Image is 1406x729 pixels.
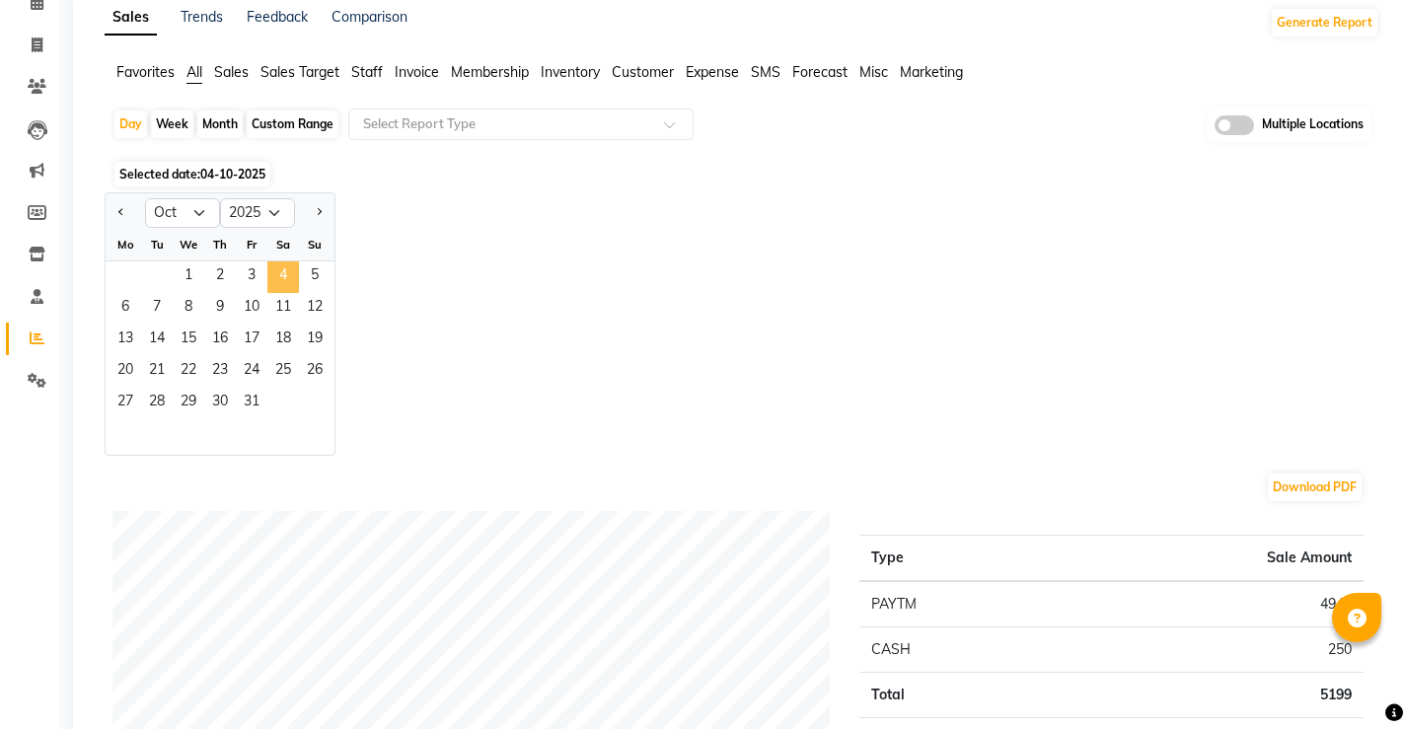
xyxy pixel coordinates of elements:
span: 13 [110,325,141,356]
div: Month [197,110,243,138]
span: 6 [110,293,141,325]
a: Trends [181,8,223,26]
td: PAYTM [859,581,1056,627]
span: 27 [110,388,141,419]
span: 15 [173,325,204,356]
div: Day [114,110,147,138]
span: Inventory [541,63,600,81]
td: Total [859,672,1056,717]
span: SMS [751,63,780,81]
select: Select month [145,198,220,228]
div: Saturday, October 25, 2025 [267,356,299,388]
div: Tuesday, October 21, 2025 [141,356,173,388]
span: 12 [299,293,331,325]
span: 26 [299,356,331,388]
div: Monday, October 27, 2025 [110,388,141,419]
button: Previous month [113,197,129,229]
span: Staff [351,63,383,81]
td: 5199 [1056,672,1364,717]
div: Friday, October 31, 2025 [236,388,267,419]
div: Thursday, October 30, 2025 [204,388,236,419]
div: Tuesday, October 7, 2025 [141,293,173,325]
span: 4 [267,261,299,293]
td: 250 [1056,626,1364,672]
span: 22 [173,356,204,388]
div: Wednesday, October 22, 2025 [173,356,204,388]
span: 29 [173,388,204,419]
button: Download PDF [1268,474,1362,501]
span: 1 [173,261,204,293]
span: All [186,63,202,81]
div: Week [151,110,193,138]
div: We [173,229,204,260]
div: Thursday, October 9, 2025 [204,293,236,325]
div: Thursday, October 2, 2025 [204,261,236,293]
div: Thursday, October 16, 2025 [204,325,236,356]
span: 24 [236,356,267,388]
span: 16 [204,325,236,356]
div: Sunday, October 12, 2025 [299,293,331,325]
th: Sale Amount [1056,535,1364,581]
td: 4949 [1056,581,1364,627]
span: 10 [236,293,267,325]
div: Friday, October 10, 2025 [236,293,267,325]
span: Selected date: [114,162,270,186]
div: Thursday, October 23, 2025 [204,356,236,388]
td: CASH [859,626,1056,672]
div: Su [299,229,331,260]
span: 18 [267,325,299,356]
span: Marketing [900,63,963,81]
div: Sa [267,229,299,260]
div: Sunday, October 5, 2025 [299,261,331,293]
div: Wednesday, October 8, 2025 [173,293,204,325]
span: Sales Target [260,63,339,81]
div: Saturday, October 11, 2025 [267,293,299,325]
span: Forecast [792,63,848,81]
span: Membership [451,63,529,81]
span: 11 [267,293,299,325]
div: Th [204,229,236,260]
span: Misc [859,63,888,81]
span: 14 [141,325,173,356]
span: 19 [299,325,331,356]
span: 8 [173,293,204,325]
div: Tu [141,229,173,260]
div: Wednesday, October 15, 2025 [173,325,204,356]
span: 9 [204,293,236,325]
div: Friday, October 17, 2025 [236,325,267,356]
div: Mo [110,229,141,260]
button: Next month [311,197,327,229]
span: 30 [204,388,236,419]
span: 04-10-2025 [200,167,265,182]
span: Multiple Locations [1262,115,1364,135]
div: Saturday, October 18, 2025 [267,325,299,356]
span: Customer [612,63,674,81]
span: Expense [686,63,739,81]
div: Monday, October 6, 2025 [110,293,141,325]
div: Sunday, October 19, 2025 [299,325,331,356]
a: Feedback [247,8,308,26]
span: 20 [110,356,141,388]
div: Custom Range [247,110,338,138]
div: Monday, October 20, 2025 [110,356,141,388]
div: Friday, October 24, 2025 [236,356,267,388]
span: Sales [214,63,249,81]
div: Tuesday, October 14, 2025 [141,325,173,356]
span: 31 [236,388,267,419]
span: 7 [141,293,173,325]
div: Wednesday, October 29, 2025 [173,388,204,419]
span: 25 [267,356,299,388]
span: Favorites [116,63,175,81]
span: 2 [204,261,236,293]
span: 3 [236,261,267,293]
span: 23 [204,356,236,388]
span: 17 [236,325,267,356]
a: Comparison [332,8,407,26]
button: Generate Report [1272,9,1377,36]
div: Sunday, October 26, 2025 [299,356,331,388]
div: Wednesday, October 1, 2025 [173,261,204,293]
span: 5 [299,261,331,293]
div: Friday, October 3, 2025 [236,261,267,293]
span: Invoice [395,63,439,81]
span: 28 [141,388,173,419]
